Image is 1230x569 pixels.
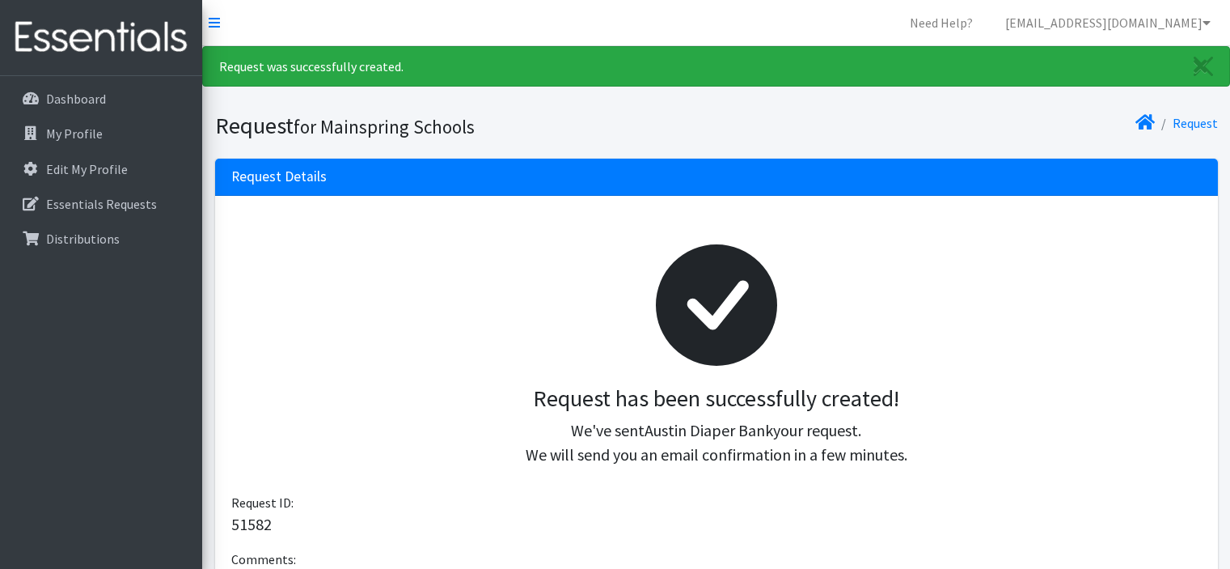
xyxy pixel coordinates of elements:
a: Close [1177,47,1229,86]
p: Essentials Requests [46,196,157,212]
a: Distributions [6,223,196,255]
a: Edit My Profile [6,153,196,185]
a: Need Help? [897,6,986,39]
p: Dashboard [46,91,106,107]
small: for Mainspring Schools [294,115,475,138]
p: We've sent your request. We will send you an email confirmation in a few minutes. [244,418,1189,467]
h3: Request has been successfully created! [244,385,1189,413]
h1: Request [215,112,711,140]
div: Request was successfully created. [202,46,1230,87]
span: Austin Diaper Bank [645,420,773,440]
a: My Profile [6,117,196,150]
a: [EMAIL_ADDRESS][DOMAIN_NAME] [992,6,1224,39]
p: My Profile [46,125,103,142]
a: Essentials Requests [6,188,196,220]
span: Comments: [231,551,296,567]
p: 51582 [231,512,1202,537]
a: Request [1173,115,1218,131]
p: Edit My Profile [46,161,128,177]
img: HumanEssentials [6,11,196,65]
a: Dashboard [6,83,196,115]
span: Request ID: [231,495,294,511]
h3: Request Details [231,168,327,185]
p: Distributions [46,231,120,247]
